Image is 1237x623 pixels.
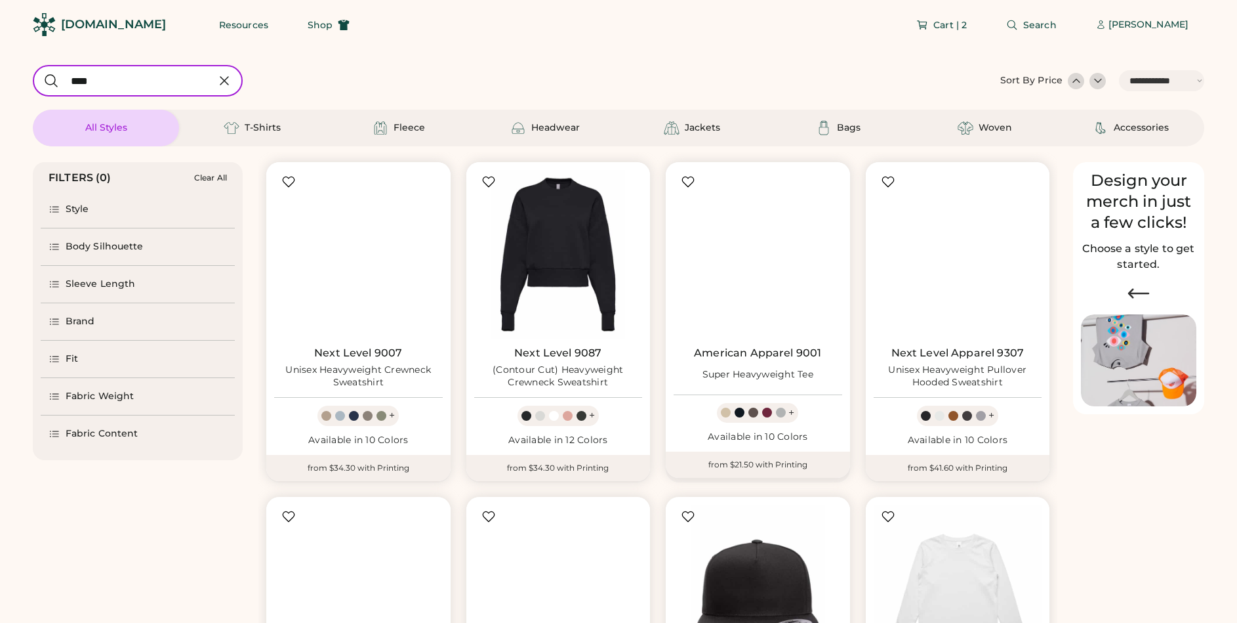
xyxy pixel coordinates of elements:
div: [DOMAIN_NAME] [61,16,166,33]
img: Fleece Icon [373,120,388,136]
div: Brand [66,315,95,328]
div: from $34.30 with Printing [466,455,651,481]
img: American Apparel 9001 Super Heavyweight Tee [674,170,842,339]
div: Available in 10 Colors [674,431,842,444]
a: Next Level 9087 [514,347,601,360]
div: Design your merch in just a few clicks! [1081,170,1196,233]
div: Bags [837,121,861,135]
div: Fleece [394,121,425,135]
div: Fit [66,353,78,366]
span: Search [1023,20,1057,30]
button: Resources [203,12,284,38]
button: Search [990,12,1072,38]
div: Headwear [531,121,580,135]
img: Headwear Icon [510,120,526,136]
div: Available in 10 Colors [274,434,443,447]
img: Next Level Apparel 9307 Unisex Heavyweight Pullover Hooded Sweatshirt [874,170,1042,339]
div: from $41.60 with Printing [866,455,1050,481]
img: Rendered Logo - Screens [33,13,56,36]
div: Body Silhouette [66,240,144,253]
img: Next Level 9007 Unisex Heavyweight Crewneck Sweatshirt [274,170,443,339]
a: American Apparel 9001 [694,347,821,360]
img: Jackets Icon [664,120,679,136]
span: Cart | 2 [933,20,967,30]
div: from $34.30 with Printing [266,455,451,481]
div: Unisex Heavyweight Crewneck Sweatshirt [274,364,443,390]
div: Jackets [685,121,720,135]
div: + [788,406,794,420]
div: Woven [979,121,1012,135]
span: Shop [308,20,333,30]
div: Style [66,203,89,216]
div: Fabric Weight [66,390,134,403]
div: + [988,408,994,423]
img: Bags Icon [816,120,832,136]
div: Fabric Content [66,427,138,440]
img: Image of Lisa Congdon Eye Print on T-Shirt and Hat [1081,314,1196,407]
button: Shop [292,12,365,38]
div: + [389,408,395,423]
div: Clear All [194,173,227,183]
h2: Choose a style to get started. [1081,241,1196,272]
div: Sort By Price [1000,74,1063,87]
div: All Styles [85,121,127,135]
div: Super Heavyweight Tee [702,368,813,381]
button: Cart | 2 [901,12,983,38]
div: Available in 10 Colors [874,434,1042,447]
div: T-Shirts [245,121,281,135]
div: Unisex Heavyweight Pullover Hooded Sweatshirt [874,364,1042,390]
div: Available in 12 Colors [474,434,643,447]
img: Accessories Icon [1093,120,1108,136]
div: FILTERS (0) [49,170,112,186]
img: Woven Icon [958,120,973,136]
img: T-Shirts Icon [224,120,239,136]
img: Next Level 9087 (Contour Cut) Heavyweight Crewneck Sweatshirt [474,170,643,339]
a: Next Level Apparel 9307 [891,347,1024,360]
div: Accessories [1114,121,1169,135]
div: Sleeve Length [66,278,135,291]
div: (Contour Cut) Heavyweight Crewneck Sweatshirt [474,364,643,390]
a: Next Level 9007 [314,347,402,360]
div: [PERSON_NAME] [1108,18,1188,32]
div: from $21.50 with Printing [666,452,850,478]
div: + [589,408,595,423]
